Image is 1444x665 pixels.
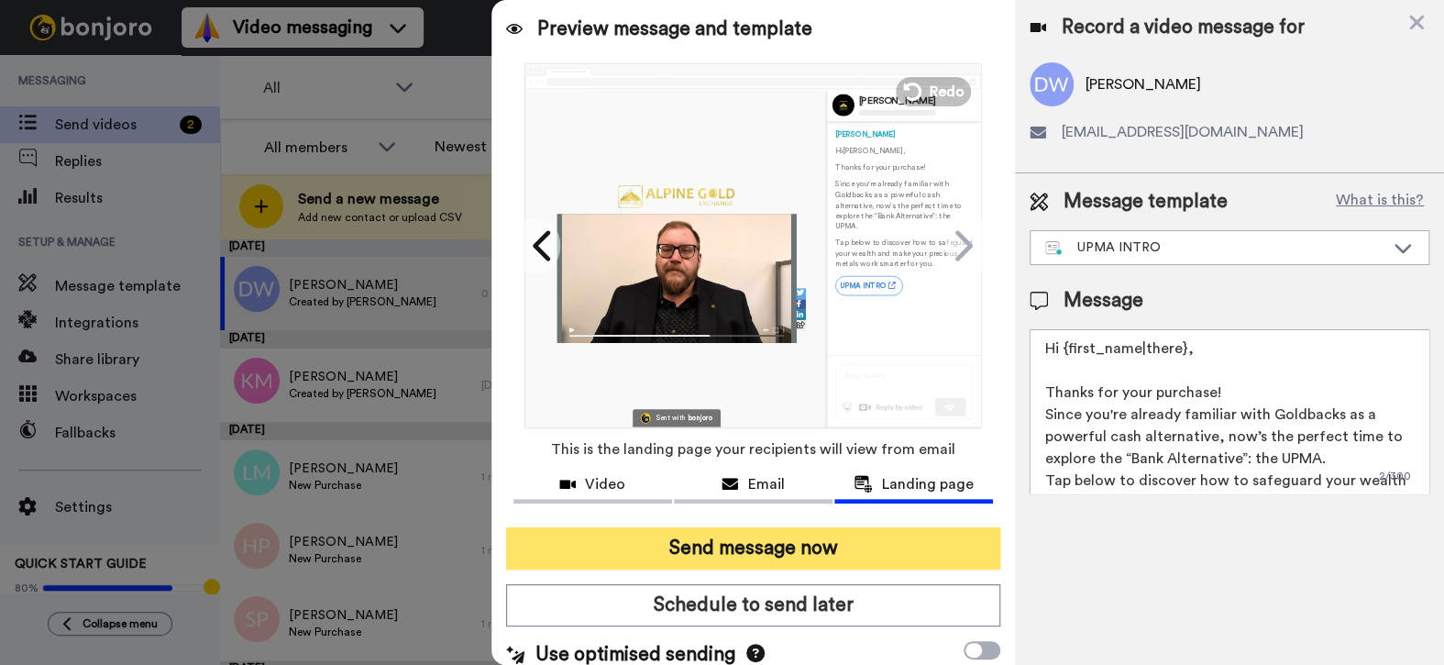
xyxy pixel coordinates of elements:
[1061,121,1303,143] span: [EMAIL_ADDRESS][DOMAIN_NAME]
[835,162,973,172] p: Thanks for your purchase!
[656,415,685,421] div: Sent with
[1063,287,1142,315] span: Message
[689,415,712,421] div: bonjoro
[835,275,903,294] a: UPMA INTRO
[506,527,1001,570] button: Send message now
[747,473,784,495] span: Email
[1063,188,1227,216] span: Message template
[835,363,973,418] img: reply-preview.svg
[551,429,955,470] span: This is the landing page your recipients will view from email
[585,473,625,495] span: Video
[835,179,973,231] p: Since you're already familiar with Goldbacks as a powerful cash alternative, now’s the perfect ti...
[1030,329,1429,494] textarea: Hi {first_name|there}, Thanks for your purchase! Since you're already familiar with Goldbacks as ...
[618,185,734,207] img: d0a47b8c-7aba-49c7-b0f1-4494c27ba45a
[1045,241,1063,256] img: nextgen-template.svg
[835,145,973,155] p: Hi [PERSON_NAME] ,
[557,321,796,342] img: player-controls-full.svg
[835,238,973,269] p: Tap below to discover how to safeguard your wealth and make your precious metals work smarter for...
[1330,188,1429,216] button: What is this?
[1045,238,1384,257] div: UPMA INTRO
[506,584,1001,626] button: Schedule to send later
[882,473,974,495] span: Landing page
[835,128,973,139] div: [PERSON_NAME]
[640,413,650,423] img: Bonjoro Logo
